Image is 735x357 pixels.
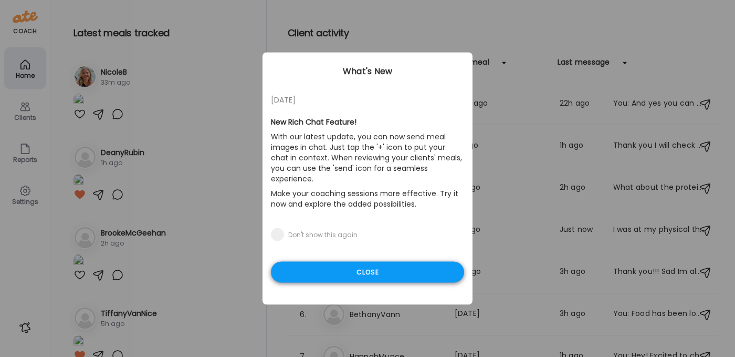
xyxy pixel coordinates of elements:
[271,262,464,283] div: Close
[271,94,464,106] div: [DATE]
[271,186,464,211] p: Make your coaching sessions more effective. Try it now and explore the added possibilities.
[288,231,358,239] div: Don't show this again
[271,117,356,127] b: New Rich Chat Feature!
[271,129,464,186] p: With our latest update, you can now send meal images in chat. Just tap the '+' icon to put your c...
[262,65,472,78] div: What's New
